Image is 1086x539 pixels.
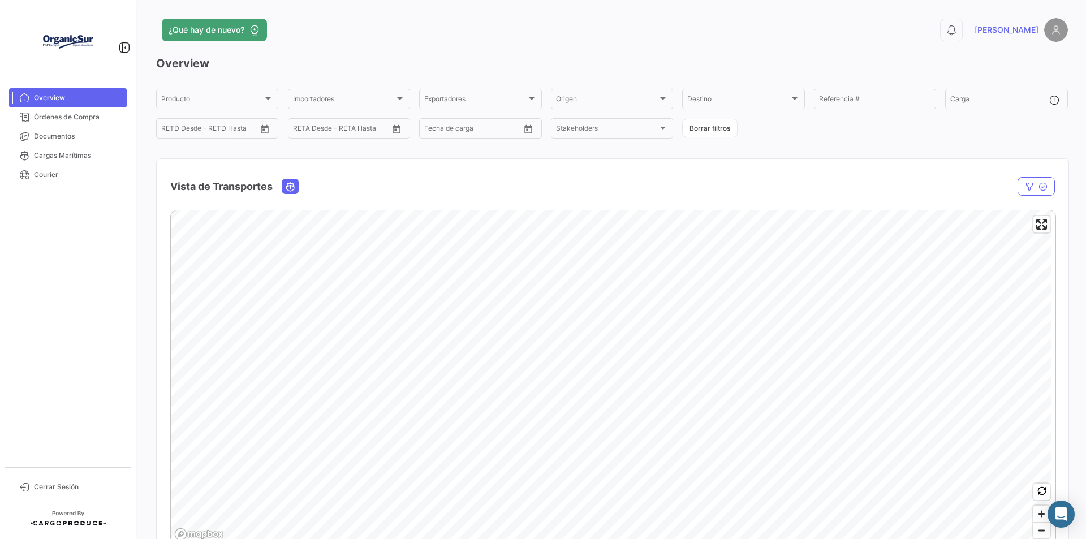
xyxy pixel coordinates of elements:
[282,179,298,193] button: Ocean
[556,97,658,105] span: Origen
[1048,501,1075,528] div: Abrir Intercom Messenger
[424,97,526,105] span: Exportadores
[520,120,537,137] button: Open calendar
[34,482,122,492] span: Cerrar Sesión
[1044,18,1068,42] img: placeholder-user.png
[34,170,122,180] span: Courier
[34,150,122,161] span: Cargas Marítimas
[556,126,658,134] span: Stakeholders
[156,55,1068,71] h3: Overview
[293,126,313,134] input: Desde
[9,165,127,184] a: Courier
[682,119,738,137] button: Borrar filtros
[162,19,267,41] button: ¿Qué hay de nuevo?
[34,131,122,141] span: Documentos
[424,126,445,134] input: Desde
[975,24,1038,36] span: [PERSON_NAME]
[293,97,395,105] span: Importadores
[453,126,498,134] input: Hasta
[170,179,273,195] h4: Vista de Transportes
[687,97,789,105] span: Destino
[161,97,263,105] span: Producto
[189,126,235,134] input: Hasta
[321,126,367,134] input: Hasta
[1033,522,1050,538] button: Zoom out
[34,112,122,122] span: Órdenes de Compra
[34,93,122,103] span: Overview
[9,127,127,146] a: Documentos
[9,107,127,127] a: Órdenes de Compra
[161,126,182,134] input: Desde
[169,24,244,36] span: ¿Qué hay de nuevo?
[1033,216,1050,232] button: Enter fullscreen
[9,146,127,165] a: Cargas Marítimas
[9,88,127,107] a: Overview
[1033,506,1050,522] button: Zoom in
[256,120,273,137] button: Open calendar
[1033,523,1050,538] span: Zoom out
[40,14,96,70] img: Logo+OrganicSur.png
[388,120,405,137] button: Open calendar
